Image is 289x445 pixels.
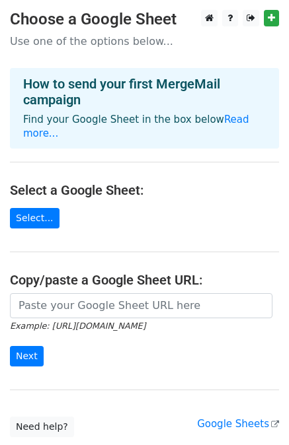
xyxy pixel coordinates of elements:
[10,182,279,198] h4: Select a Google Sheet:
[10,10,279,29] h3: Choose a Google Sheet
[10,417,74,437] a: Need help?
[10,321,145,331] small: Example: [URL][DOMAIN_NAME]
[10,208,60,228] a: Select...
[10,272,279,288] h4: Copy/paste a Google Sheet URL:
[197,418,279,430] a: Google Sheets
[223,382,289,445] iframe: Chat Widget
[23,76,266,108] h4: How to send your first MergeMail campaign
[23,114,249,139] a: Read more...
[10,293,272,318] input: Paste your Google Sheet URL here
[10,346,44,366] input: Next
[10,34,279,48] p: Use one of the options below...
[23,113,266,141] p: Find your Google Sheet in the box below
